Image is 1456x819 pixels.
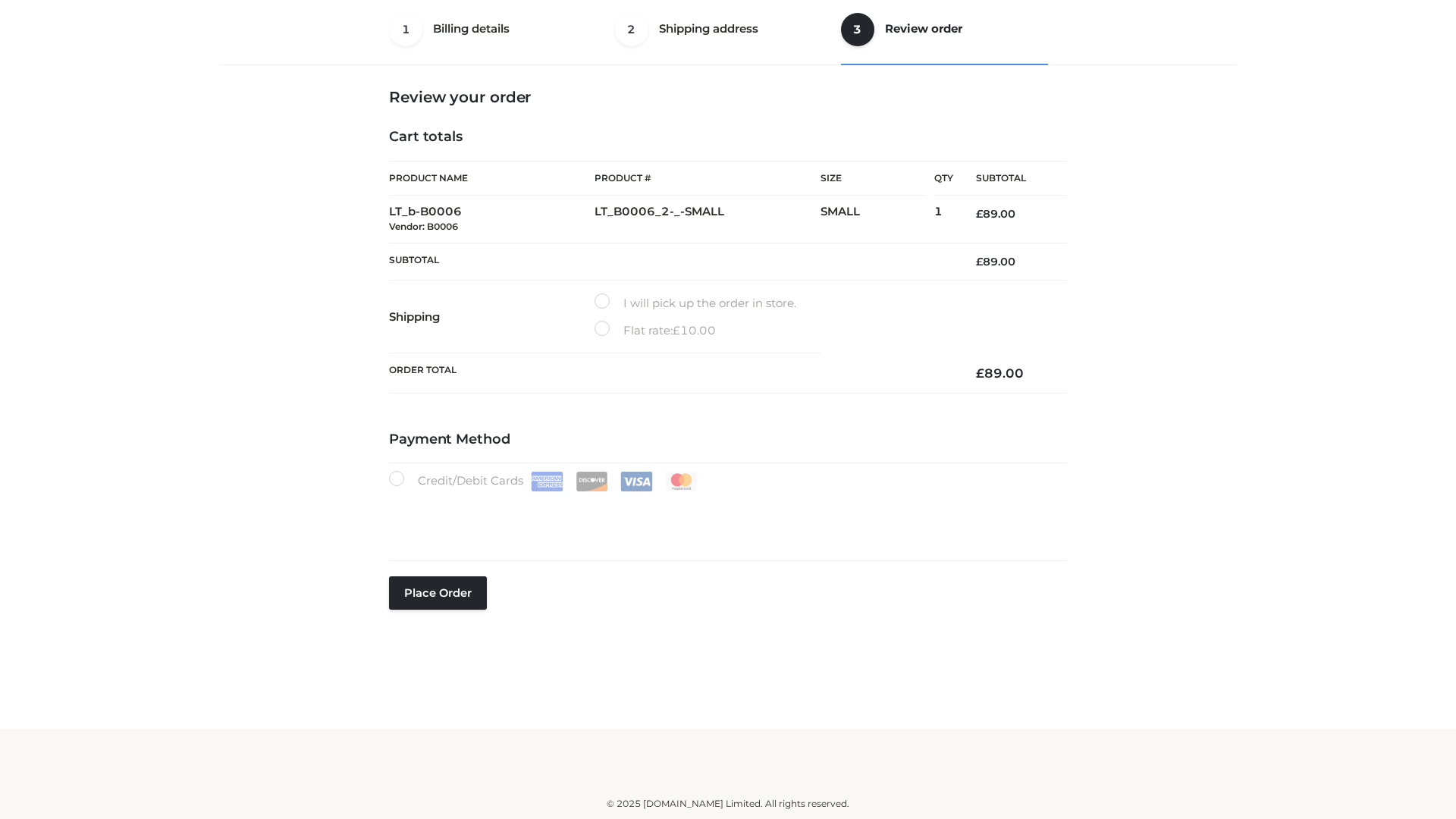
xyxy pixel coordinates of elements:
td: SMALL [821,196,934,243]
th: Shipping [389,281,595,353]
h3: Review your order [389,88,1067,106]
img: Visa [620,472,653,491]
td: LT_b-B0006 [389,196,595,243]
h4: Cart totals [389,129,1067,146]
td: LT_B0006_2-_-SMALL [595,196,821,243]
label: Flat rate: [595,321,716,340]
img: Discover [576,472,608,491]
bdi: 89.00 [976,255,1015,268]
bdi: 89.00 [976,366,1024,381]
span: £ [976,207,983,221]
span: £ [976,366,984,381]
span: £ [976,255,983,268]
img: Amex [531,472,563,491]
span: £ [673,323,680,337]
div: © 2025 [DOMAIN_NAME] Limited. All rights reserved. [225,796,1231,811]
th: Product Name [389,161,595,196]
bdi: 89.00 [976,207,1015,221]
label: Credit/Debit Cards [389,471,699,491]
th: Subtotal [953,162,1067,196]
th: Subtotal [389,243,953,280]
th: Qty [934,161,953,196]
th: Order Total [389,353,953,394]
h4: Payment Method [389,431,1067,448]
label: I will pick up the order in store. [595,293,796,313]
th: Size [821,162,927,196]
td: 1 [934,196,953,243]
small: Vendor: B0006 [389,221,458,232]
iframe: Secure payment input frame [386,488,1064,544]
button: Place order [389,576,487,610]
bdi: 10.00 [673,323,716,337]
th: Product # [595,161,821,196]
img: Mastercard [665,472,698,491]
